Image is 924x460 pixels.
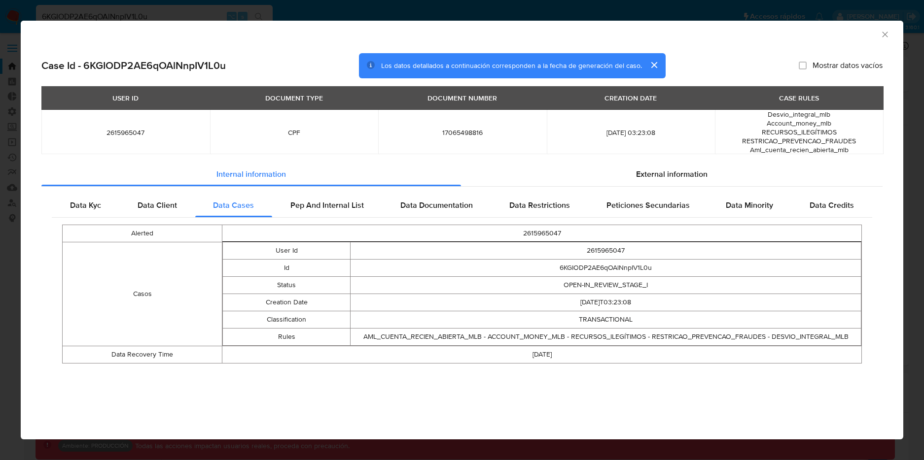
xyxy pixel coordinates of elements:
[351,242,861,260] td: 2615965047
[41,59,226,72] h2: Case Id - 6KGIODP2AE6qOAlNnpIV1L0u
[223,311,351,329] td: Classification
[599,90,663,106] div: CREATION DATE
[351,277,861,294] td: OPEN-IN_REVIEW_STAGE_I
[606,199,690,211] span: Peticiones Secundarias
[509,199,570,211] span: Data Restrictions
[223,242,351,260] td: User Id
[742,136,856,146] span: RESTRICAO_PREVENCAO_FRAUDES
[107,90,144,106] div: USER ID
[768,109,830,119] span: Desvio_integral_mlb
[52,194,872,217] div: Detailed internal info
[750,145,849,155] span: Aml_cuenta_recien_abierta_mlb
[351,311,861,329] td: TRANSACTIONAL
[381,61,642,70] span: Los datos detallados a continuación corresponden a la fecha de generación del caso.
[216,168,286,180] span: Internal information
[351,294,861,311] td: [DATE]T03:23:08
[138,199,177,211] span: Data Client
[390,128,535,137] span: 17065498816
[351,329,861,346] td: AML_CUENTA_RECIEN_ABIERTA_MLB - ACCOUNT_MONEY_MLB - RECURSOS_ILEGÍTIMOS - RESTRICAO_PREVENCAO_FRA...
[223,294,351,311] td: Creation Date
[422,90,503,106] div: DOCUMENT NUMBER
[223,277,351,294] td: Status
[213,199,254,211] span: Data Cases
[642,53,666,77] button: cerrar
[813,61,883,70] span: Mostrar datos vacíos
[880,30,889,38] button: Cerrar ventana
[762,127,837,137] span: RECURSOS_ILEGÍTIMOS
[70,199,101,211] span: Data Kyc
[63,225,222,242] td: Alerted
[63,242,222,346] td: Casos
[222,346,862,363] td: [DATE]
[636,168,708,180] span: External information
[41,163,883,186] div: Detailed info
[400,199,473,211] span: Data Documentation
[63,346,222,363] td: Data Recovery Time
[223,329,351,346] td: Rules
[21,21,903,439] div: closure-recommendation-modal
[810,199,854,211] span: Data Credits
[799,62,807,69] input: Mostrar datos vacíos
[773,90,825,106] div: CASE RULES
[222,128,367,137] span: CPF
[726,199,773,211] span: Data Minority
[222,225,862,242] td: 2615965047
[290,199,364,211] span: Pep And Internal List
[53,128,198,137] span: 2615965047
[559,128,704,137] span: [DATE] 03:23:08
[223,260,351,277] td: Id
[351,260,861,277] td: 6KGIODP2AE6qOAlNnpIV1L0u
[767,118,831,128] span: Account_money_mlb
[259,90,329,106] div: DOCUMENT TYPE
